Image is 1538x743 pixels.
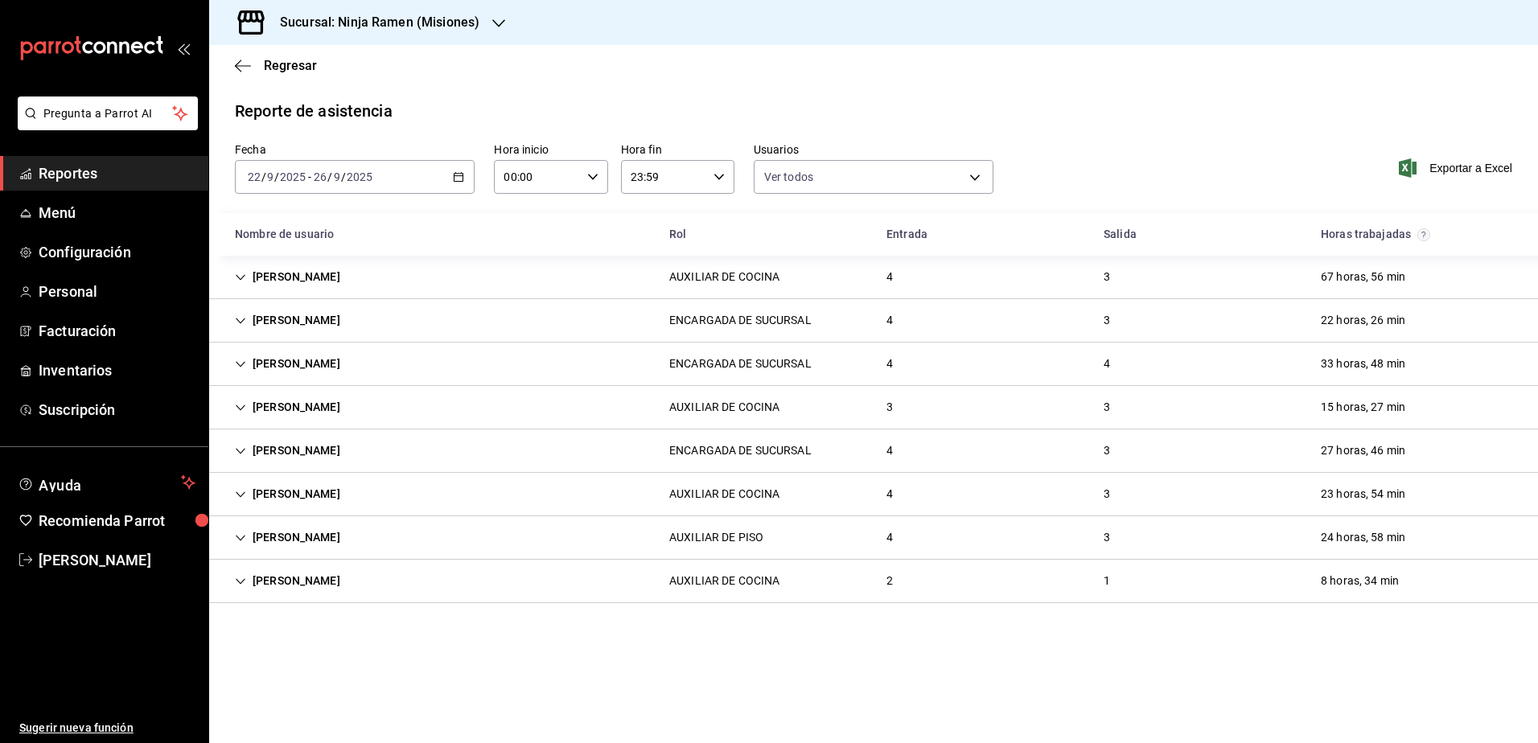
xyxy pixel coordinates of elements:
div: Cell [1091,566,1123,596]
svg: El total de horas trabajadas por usuario es el resultado de la suma redondeada del registro de ho... [1417,228,1430,241]
span: Ayuda [39,473,175,492]
div: Reporte de asistencia [235,99,393,123]
div: Cell [1091,436,1123,466]
div: AUXILIAR DE COCINA [669,486,779,503]
input: -- [247,170,261,183]
span: Pregunta a Parrot AI [43,105,173,122]
div: Row [209,560,1538,603]
button: open_drawer_menu [177,42,190,55]
div: Cell [222,262,353,292]
div: Cell [1091,306,1123,335]
span: [PERSON_NAME] [39,549,195,571]
span: Inventarios [39,359,195,381]
span: / [261,170,266,183]
div: Cell [222,479,353,509]
div: Cell [1308,479,1418,509]
span: Sugerir nueva función [19,720,195,737]
div: AUXILIAR DE PISO [669,529,763,546]
div: Cell [222,436,353,466]
label: Hora inicio [494,144,607,155]
div: Row [209,256,1538,299]
div: Cell [1308,349,1418,379]
div: HeadCell [656,220,874,249]
span: Regresar [264,58,317,73]
div: Cell [874,306,906,335]
div: Cell [1308,306,1418,335]
div: Cell [874,436,906,466]
div: Cell [1091,479,1123,509]
input: ---- [279,170,306,183]
div: Cell [1308,523,1418,552]
div: HeadCell [1308,220,1525,249]
span: Personal [39,281,195,302]
div: HeadCell [874,220,1091,249]
div: Cell [656,436,825,466]
input: ---- [346,170,373,183]
div: Cell [1308,566,1412,596]
div: Head [209,213,1538,256]
h3: Sucursal: Ninja Ramen (Misiones) [267,13,479,32]
input: -- [333,170,341,183]
div: AUXILIAR DE COCINA [669,573,779,589]
div: Row [209,473,1538,516]
div: HeadCell [1091,220,1308,249]
div: Cell [222,306,353,335]
span: / [274,170,279,183]
div: Row [209,299,1538,343]
div: Cell [874,349,906,379]
button: Pregunta a Parrot AI [18,96,198,130]
div: Cell [1308,436,1418,466]
label: Fecha [235,144,475,155]
div: Cell [656,349,825,379]
div: Row [209,516,1538,560]
div: AUXILIAR DE COCINA [669,269,779,285]
div: Cell [222,566,353,596]
div: Cell [222,349,353,379]
div: Cell [1308,262,1418,292]
span: Configuración [39,241,195,263]
div: Cell [874,523,906,552]
div: Cell [1091,262,1123,292]
span: Ver todos [764,169,813,185]
div: Cell [874,262,906,292]
div: Cell [656,306,825,335]
div: Cell [656,523,776,552]
div: Cell [1091,392,1123,422]
div: Cell [656,262,792,292]
div: Cell [222,523,353,552]
span: - [308,170,311,183]
div: Cell [656,392,792,422]
div: Container [209,213,1538,603]
div: ENCARGADA DE SUCURSAL [669,355,812,372]
button: Regresar [235,58,317,73]
div: Cell [656,566,792,596]
div: ENCARGADA DE SUCURSAL [669,442,812,459]
div: Cell [1091,523,1123,552]
a: Pregunta a Parrot AI [11,117,198,133]
div: AUXILIAR DE COCINA [669,399,779,416]
span: Facturación [39,320,195,342]
div: Cell [874,392,906,422]
span: / [327,170,332,183]
input: -- [313,170,327,183]
div: Row [209,429,1538,473]
div: ENCARGADA DE SUCURSAL [669,312,812,329]
span: / [341,170,346,183]
div: Cell [1091,349,1123,379]
span: Menú [39,202,195,224]
button: Exportar a Excel [1402,158,1512,178]
label: Usuarios [754,144,993,155]
div: Cell [1308,392,1418,422]
div: Cell [874,479,906,509]
div: Cell [656,479,792,509]
div: Row [209,343,1538,386]
div: Cell [222,392,353,422]
span: Suscripción [39,399,195,421]
div: Row [209,386,1538,429]
label: Hora fin [621,144,734,155]
span: Recomienda Parrot [39,510,195,532]
div: Cell [874,566,906,596]
span: Reportes [39,162,195,184]
div: HeadCell [222,220,656,249]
